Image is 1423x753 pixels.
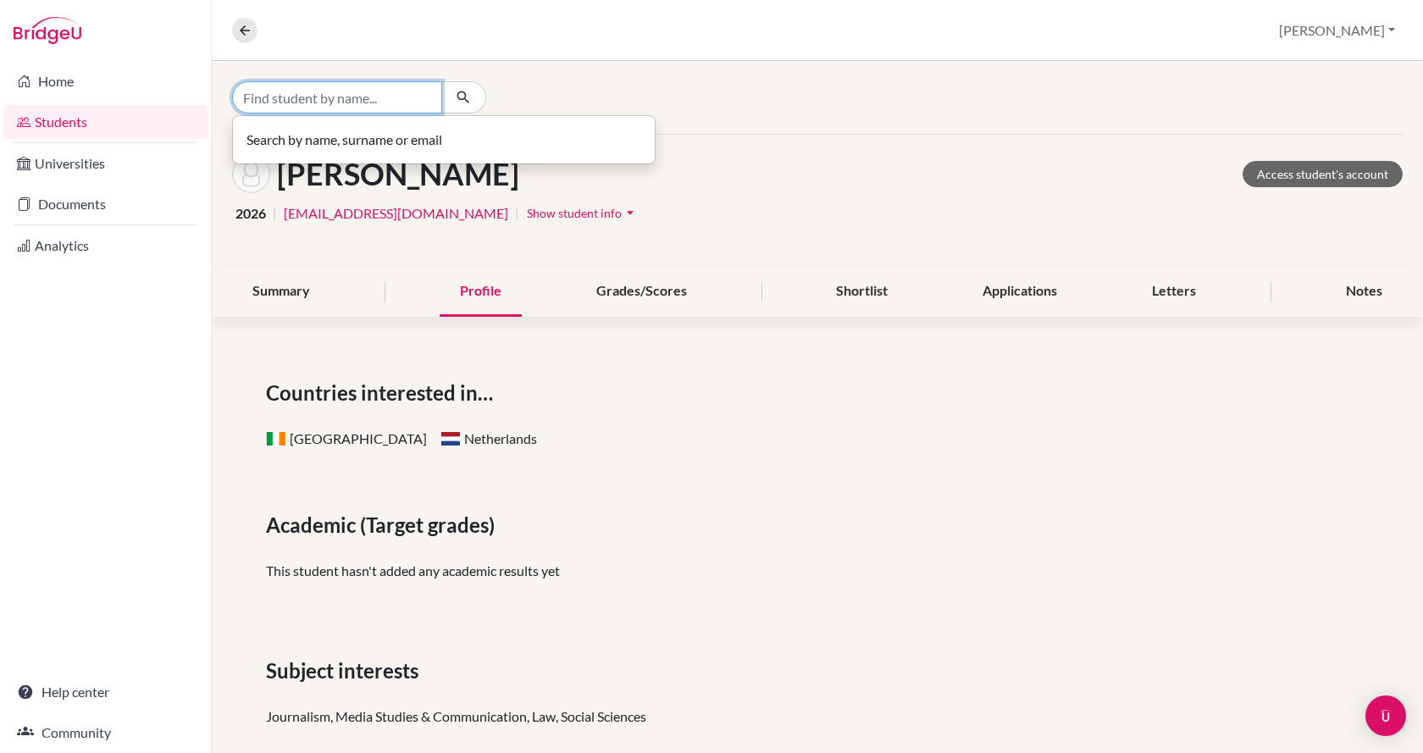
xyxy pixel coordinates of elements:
p: This student hasn't added any academic results yet [266,561,1369,581]
div: Grades/Scores [576,267,707,317]
a: Documents [3,187,208,221]
i: arrow_drop_down [622,204,639,221]
h1: [PERSON_NAME] [277,156,519,192]
div: Applications [962,267,1077,317]
button: [PERSON_NAME] [1271,14,1403,47]
div: Notes [1326,267,1403,317]
a: Access student's account [1243,161,1403,187]
a: Students [3,105,208,139]
span: 2026 [235,203,266,224]
span: | [273,203,277,224]
div: Open Intercom Messenger [1365,695,1406,736]
a: Help center [3,675,208,709]
span: Ireland [266,431,286,446]
a: Universities [3,147,208,180]
div: Profile [440,267,522,317]
span: Netherlands [440,430,537,446]
span: Subject interests [266,656,425,686]
img: Lili Berczeli's avatar [232,155,270,193]
span: [GEOGRAPHIC_DATA] [266,430,427,446]
a: Home [3,64,208,98]
p: Search by name, surname or email [246,130,641,150]
a: [EMAIL_ADDRESS][DOMAIN_NAME] [284,203,508,224]
span: | [515,203,519,224]
input: Find student by name... [232,81,442,114]
span: Show student info [527,206,622,220]
div: Journalism, Media Studies & Communication, Law, Social Sciences [266,706,1369,727]
span: Countries interested in… [266,378,500,408]
div: Summary [232,267,330,317]
a: Community [3,716,208,750]
span: Netherlands [440,431,461,446]
a: Analytics [3,229,208,263]
div: Shortlist [816,267,908,317]
button: Show student infoarrow_drop_down [526,200,640,226]
img: Bridge-U [14,17,81,44]
span: Academic (Target grades) [266,510,501,540]
div: Letters [1132,267,1216,317]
